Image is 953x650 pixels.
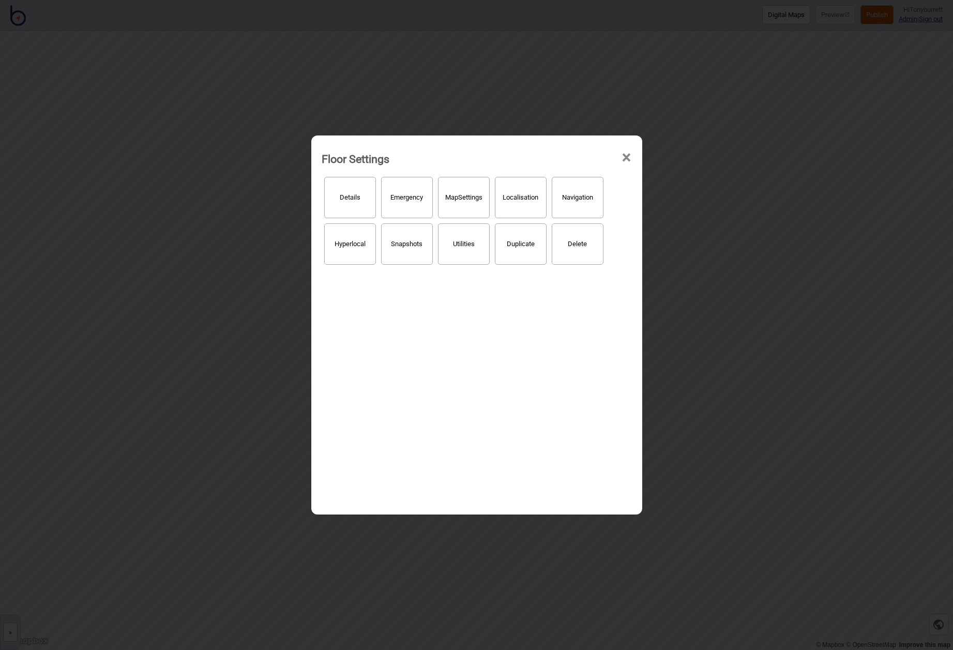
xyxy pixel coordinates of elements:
button: Hyperlocal [324,223,376,265]
button: Duplicate [495,223,547,265]
button: Emergency [381,177,433,218]
button: Delete [552,223,603,265]
button: Details [324,177,376,218]
button: MapSettings [438,177,490,218]
button: Localisation [495,177,547,218]
div: Floor Settings [322,148,389,170]
button: Utilities [438,223,490,265]
button: Snapshots [381,223,433,265]
button: Navigation [552,177,603,218]
span: × [621,141,632,175]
